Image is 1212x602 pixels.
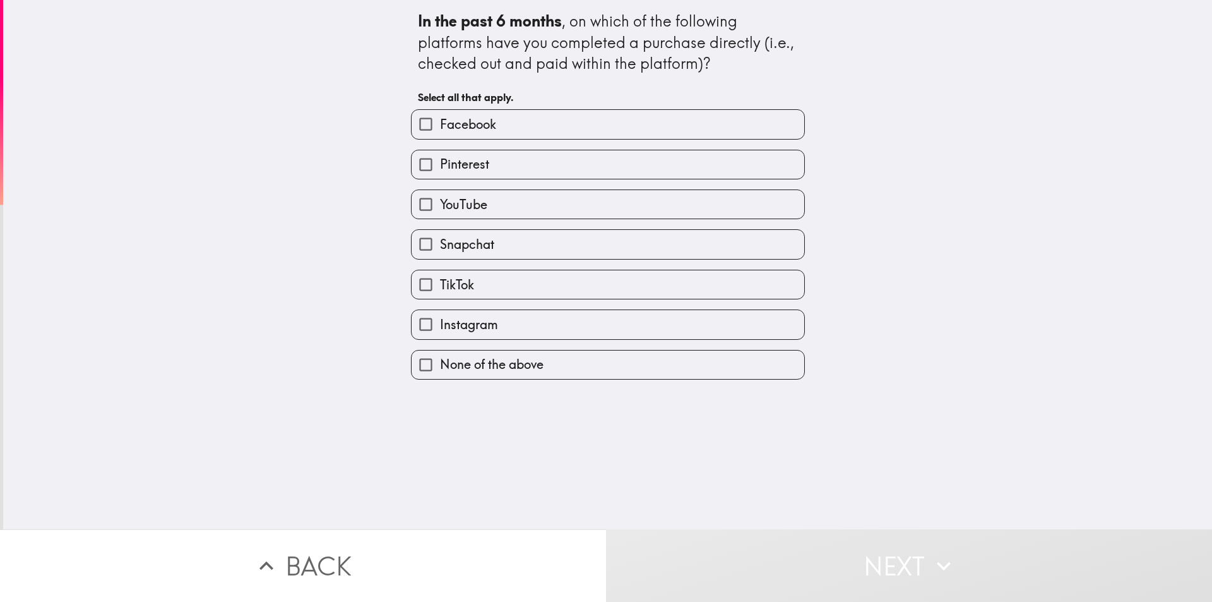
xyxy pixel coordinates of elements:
span: TikTok [440,276,474,294]
div: , on which of the following platforms have you completed a purchase directly (i.e., checked out a... [418,11,798,75]
button: None of the above [412,351,804,379]
span: None of the above [440,356,544,373]
span: Instagram [440,316,498,334]
span: Facebook [440,116,496,133]
button: YouTube [412,190,804,219]
h6: Select all that apply. [418,90,798,104]
button: Instagram [412,310,804,339]
span: Pinterest [440,155,489,173]
button: Next [606,529,1212,602]
b: In the past 6 months [418,11,562,30]
button: Pinterest [412,150,804,179]
button: Facebook [412,110,804,138]
span: Snapchat [440,236,494,253]
span: YouTube [440,196,487,214]
button: TikTok [412,270,804,299]
button: Snapchat [412,230,804,258]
